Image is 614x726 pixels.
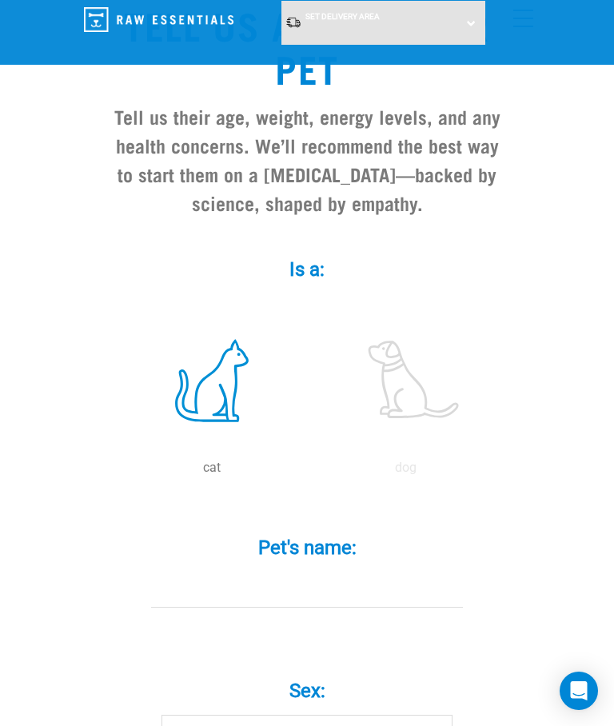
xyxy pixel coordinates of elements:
p: dog [312,458,499,477]
h3: Tell us their age, weight, energy levels, and any health concerns. We’ll recommend the best way t... [112,102,502,217]
label: Sex: [99,676,515,705]
img: van-moving.png [285,16,301,29]
label: Is a: [99,255,515,284]
img: Raw Essentials Logo [84,7,233,32]
span: Set Delivery Area [305,12,380,21]
div: Open Intercom Messenger [560,672,598,710]
label: Pet's name: [99,533,515,562]
p: cat [118,458,305,477]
